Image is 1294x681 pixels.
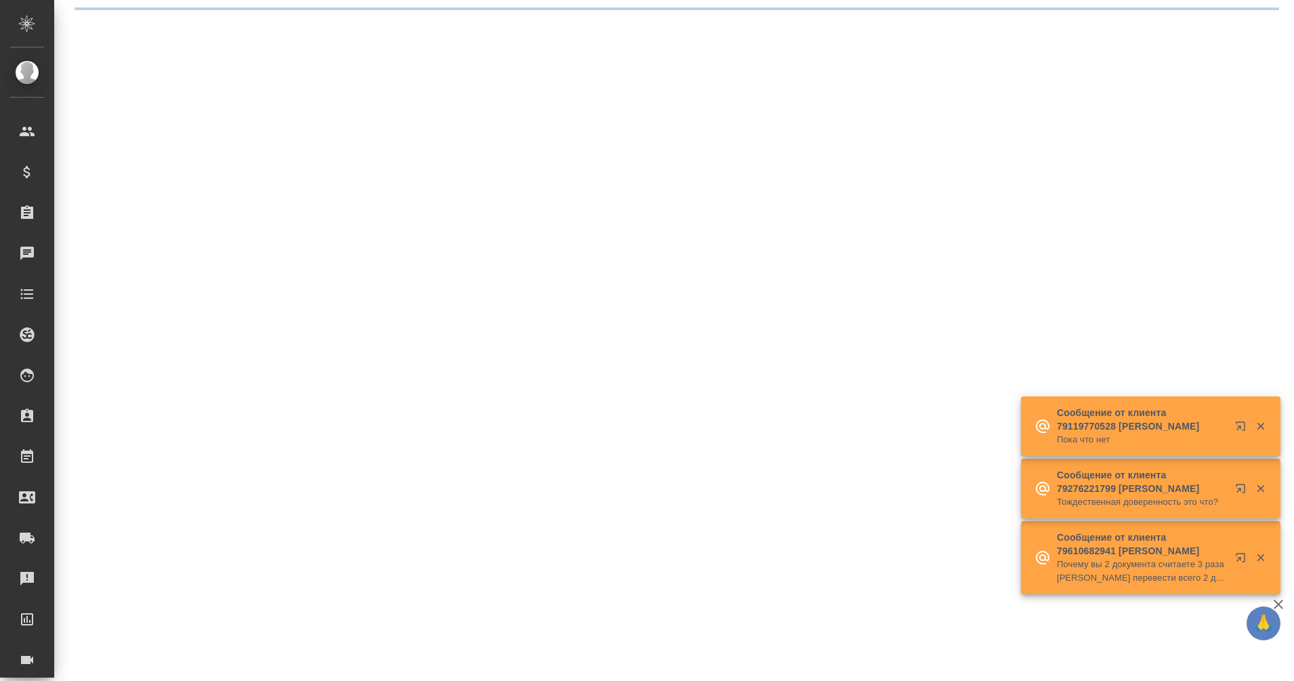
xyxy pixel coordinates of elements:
button: Закрыть [1247,482,1274,495]
p: Сообщение от клиента 79119770528 [PERSON_NAME] [1057,406,1226,433]
button: Открыть в новой вкладке [1227,413,1259,445]
button: Закрыть [1247,552,1274,564]
button: Закрыть [1247,420,1274,432]
p: Почему вы 2 документа считаете 3 раза [PERSON_NAME] перевести всего 2 документа Я просто прислала... [1057,558,1226,585]
p: Пока что нет [1057,433,1226,447]
button: Открыть в новой вкладке [1227,475,1259,508]
p: Тождественная доверенность это что? [1057,495,1226,509]
p: Сообщение от клиента 79276221799 [PERSON_NAME] [1057,468,1226,495]
button: Открыть в новой вкладке [1227,544,1259,577]
p: Сообщение от клиента 79610682941 [PERSON_NAME] [1057,531,1226,558]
